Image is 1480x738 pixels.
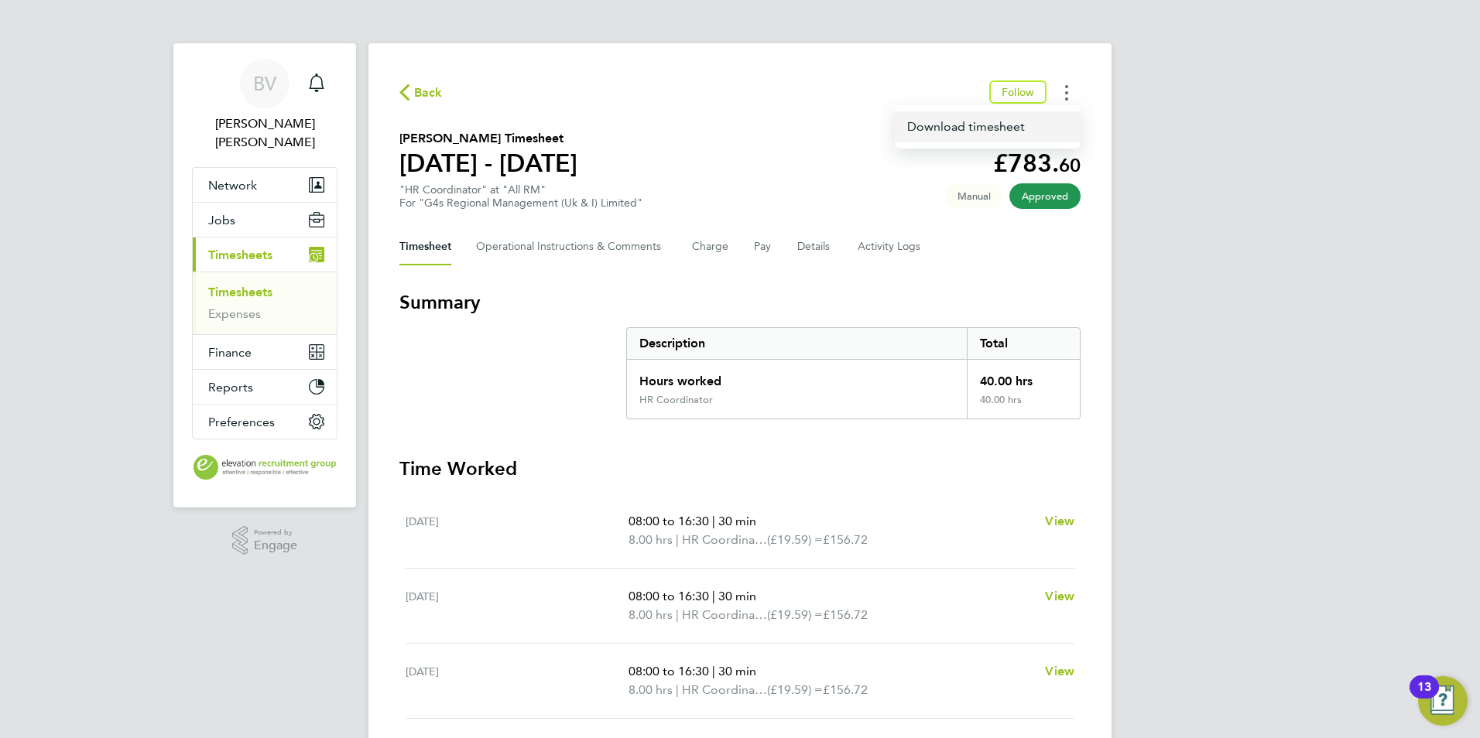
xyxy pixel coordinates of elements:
span: 8.00 hrs [629,607,673,622]
span: | [676,532,679,547]
a: Timesheets [208,285,272,299]
button: Timesheets [193,237,337,272]
div: [DATE] [406,662,629,699]
div: For "G4s Regional Management (Uk & I) Limited" [399,196,642,210]
h1: [DATE] - [DATE] [399,148,577,179]
a: Timesheets Menu [895,111,1081,142]
span: | [676,682,679,697]
button: Charge [692,228,729,265]
app-decimal: £783. [993,149,1081,178]
button: Details [797,228,833,265]
button: Operational Instructions & Comments [476,228,667,265]
button: Follow [989,80,1047,104]
span: Engage [254,539,297,552]
span: HR Coordinator [682,606,767,624]
span: Timesheets [208,248,272,262]
button: Open Resource Center, 13 new notifications [1418,676,1468,726]
a: Go to home page [192,455,337,480]
span: 8.00 hrs [629,532,673,547]
a: BV[PERSON_NAME] [PERSON_NAME] [192,59,337,152]
span: 8.00 hrs [629,682,673,697]
div: Total [967,328,1080,359]
span: Powered by [254,526,297,539]
div: Timesheets [193,272,337,334]
button: Jobs [193,203,337,237]
span: 30 min [718,514,756,528]
span: Bethany Louise Vaines [192,114,337,152]
span: Network [208,178,257,193]
button: Timesheet [399,228,451,265]
span: Follow [1002,85,1034,99]
span: Back [414,84,443,102]
span: | [712,514,715,528]
a: Expenses [208,306,261,321]
span: Preferences [208,415,275,429]
span: View [1045,589,1074,603]
a: View [1045,662,1074,681]
a: View [1045,512,1074,531]
div: 40.00 hrs [967,394,1080,419]
span: 08:00 to 16:30 [629,589,709,603]
span: Finance [208,345,252,360]
span: | [712,589,715,603]
button: Preferences [193,405,337,439]
button: Pay [754,228,773,265]
nav: Main navigation [173,43,356,507]
h3: Summary [399,290,1081,315]
div: [DATE] [406,512,629,549]
div: 40.00 hrs [967,360,1080,394]
span: £156.72 [823,607,868,622]
button: Back [399,83,443,102]
div: Summary [626,327,1081,419]
span: View [1045,664,1074,678]
button: Activity Logs [858,228,923,265]
span: | [676,607,679,622]
span: 30 min [718,664,756,678]
h2: [PERSON_NAME] Timesheet [399,129,577,148]
span: Jobs [208,213,235,227]
span: £156.72 [823,532,868,547]
span: (£19.59) = [767,532,823,547]
span: HR Coordinator [682,531,767,549]
span: View [1045,514,1074,528]
span: This timesheet was manually created. [945,183,1003,209]
span: (£19.59) = [767,682,823,697]
div: [DATE] [406,587,629,624]
div: Hours worked [627,360,967,394]
span: 30 min [718,589,756,603]
button: Reports [193,370,337,404]
div: Description [627,328,967,359]
div: 13 [1417,687,1431,707]
button: Finance [193,335,337,369]
button: Timesheets Menu [1053,80,1081,104]
span: HR Coordinator [682,681,767,699]
span: 08:00 to 16:30 [629,514,709,528]
span: This timesheet has been approved. [1009,183,1081,209]
span: Reports [208,380,253,395]
span: 60 [1059,154,1081,176]
div: "HR Coordinator" at "All RM" [399,183,642,210]
span: (£19.59) = [767,607,823,622]
div: HR Coordinator [639,394,713,406]
img: elevationrecruitmentgroup-logo-retina.png [194,455,336,480]
span: BV [253,73,276,94]
a: Powered byEngage [232,526,298,555]
span: 08:00 to 16:30 [629,664,709,678]
span: | [712,664,715,678]
h3: Time Worked [399,456,1081,481]
a: View [1045,587,1074,606]
span: £156.72 [823,682,868,697]
button: Network [193,168,337,202]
